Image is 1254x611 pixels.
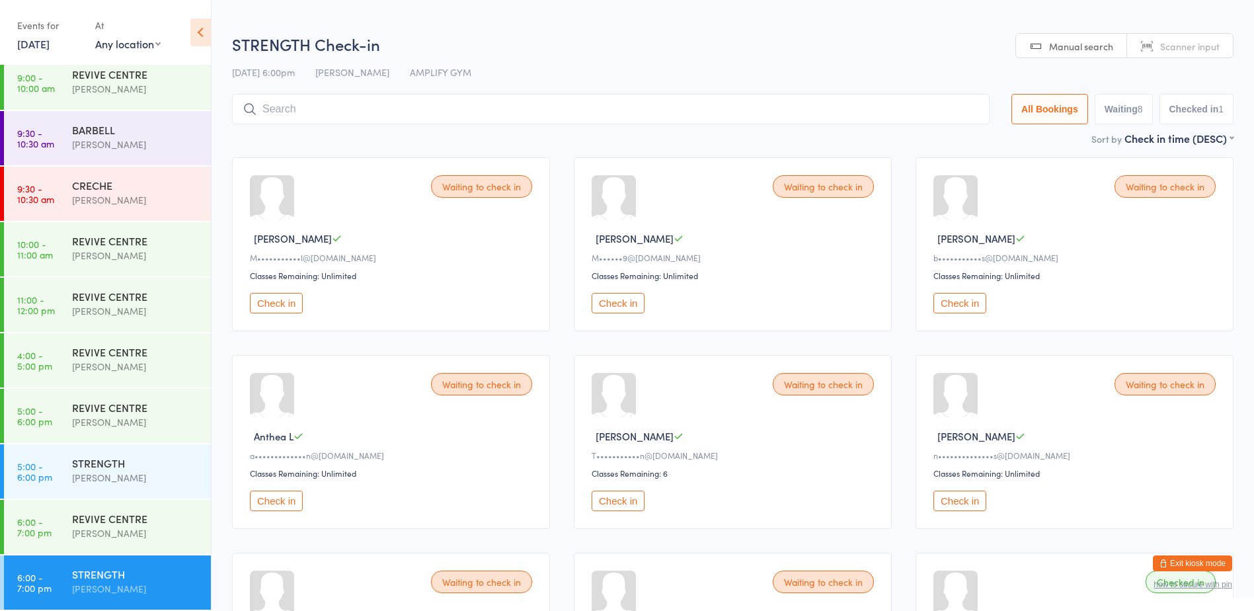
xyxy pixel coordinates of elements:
div: Classes Remaining: Unlimited [933,270,1220,281]
button: Check in [933,491,986,511]
div: [PERSON_NAME] [72,248,200,263]
button: Check in [592,491,645,511]
a: 4:00 -5:00 pmREVIVE CENTRE[PERSON_NAME] [4,333,211,387]
div: [PERSON_NAME] [72,415,200,430]
span: [PERSON_NAME] [937,429,1015,443]
div: Any location [95,36,161,51]
div: REVIVE CENTRE [72,233,200,248]
div: Classes Remaining: Unlimited [933,468,1220,479]
div: M••••••9@[DOMAIN_NAME] [592,252,878,263]
button: Exit kiosk mode [1153,555,1232,571]
div: REVIVE CENTRE [72,345,200,359]
a: 10:00 -11:00 amREVIVE CENTRE[PERSON_NAME] [4,222,211,276]
span: [DATE] 6:00pm [232,65,295,79]
a: 9:30 -10:30 amBARBELL[PERSON_NAME] [4,111,211,165]
a: 11:00 -12:00 pmREVIVE CENTRE[PERSON_NAME] [4,278,211,332]
label: Sort by [1091,132,1122,145]
a: 5:00 -6:00 pmREVIVE CENTRE[PERSON_NAME] [4,389,211,443]
time: 9:00 - 10:00 am [17,72,55,93]
time: 5:00 - 6:00 pm [17,461,52,482]
div: a•••••••••••••n@[DOMAIN_NAME] [250,450,536,461]
div: Waiting to check in [431,175,532,198]
div: Waiting to check in [1115,175,1216,198]
div: [PERSON_NAME] [72,470,200,485]
div: 8 [1138,104,1143,114]
div: Waiting to check in [773,571,874,593]
div: Classes Remaining: Unlimited [592,270,878,281]
span: [PERSON_NAME] [315,65,389,79]
div: [PERSON_NAME] [72,192,200,208]
time: 9:30 - 10:30 am [17,183,54,204]
time: 6:00 - 7:00 pm [17,516,52,538]
div: Waiting to check in [773,175,874,198]
button: All Bookings [1011,94,1088,124]
span: Anthea L [254,429,294,443]
div: Classes Remaining: Unlimited [250,270,536,281]
div: REVIVE CENTRE [72,67,200,81]
span: Manual search [1049,40,1113,53]
div: At [95,15,161,36]
time: 11:00 - 12:00 pm [17,294,55,315]
button: Waiting8 [1095,94,1153,124]
div: 1 [1218,104,1224,114]
a: 6:00 -7:00 pmSTRENGTH[PERSON_NAME] [4,555,211,610]
div: Waiting to check in [773,373,874,395]
div: M•••••••••••l@[DOMAIN_NAME] [250,252,536,263]
div: REVIVE CENTRE [72,289,200,304]
button: how to secure with pin [1154,580,1232,589]
button: Check in [933,293,986,313]
div: Checked in [1146,571,1216,593]
time: 6:00 - 7:00 pm [17,572,52,593]
input: Search [232,94,990,124]
a: 6:00 -7:00 pmREVIVE CENTRE[PERSON_NAME] [4,500,211,554]
div: [PERSON_NAME] [72,81,200,97]
div: REVIVE CENTRE [72,511,200,526]
a: 5:00 -6:00 pmSTRENGTH[PERSON_NAME] [4,444,211,499]
span: [PERSON_NAME] [596,429,674,443]
div: T•••••••••••n@[DOMAIN_NAME] [592,450,878,461]
time: 10:00 - 11:00 am [17,239,53,260]
span: Scanner input [1160,40,1220,53]
div: Waiting to check in [1115,373,1216,395]
span: [PERSON_NAME] [937,231,1015,245]
div: REVIVE CENTRE [72,400,200,415]
div: [PERSON_NAME] [72,304,200,319]
time: 9:30 - 10:30 am [17,128,54,149]
div: Waiting to check in [431,373,532,395]
time: 5:00 - 6:00 pm [17,405,52,427]
div: Classes Remaining: Unlimited [250,468,536,479]
div: [PERSON_NAME] [72,359,200,374]
div: Check in time (DESC) [1124,131,1234,145]
div: Waiting to check in [431,571,532,593]
a: 9:00 -10:00 amREVIVE CENTRE[PERSON_NAME] [4,56,211,110]
button: Check in [250,293,303,313]
a: [DATE] [17,36,50,51]
div: STRENGTH [72,567,200,581]
time: 4:00 - 5:00 pm [17,350,52,371]
div: [PERSON_NAME] [72,526,200,541]
div: Events for [17,15,82,36]
span: [PERSON_NAME] [596,231,674,245]
div: CRECHE [72,178,200,192]
div: b•••••••••••s@[DOMAIN_NAME] [933,252,1220,263]
div: BARBELL [72,122,200,137]
div: Classes Remaining: 6 [592,468,878,479]
a: 9:30 -10:30 amCRECHE[PERSON_NAME] [4,167,211,221]
span: [PERSON_NAME] [254,231,332,245]
button: Check in [250,491,303,511]
button: Checked in1 [1159,94,1234,124]
button: Check in [592,293,645,313]
div: STRENGTH [72,456,200,470]
h2: STRENGTH Check-in [232,33,1234,55]
div: n••••••••••••••s@[DOMAIN_NAME] [933,450,1220,461]
div: [PERSON_NAME] [72,581,200,596]
span: AMPLIFY GYM [410,65,471,79]
div: [PERSON_NAME] [72,137,200,152]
